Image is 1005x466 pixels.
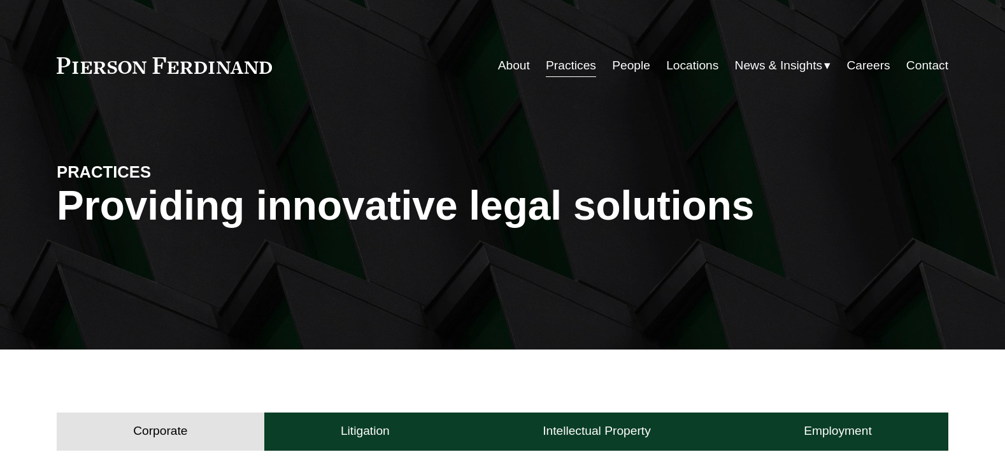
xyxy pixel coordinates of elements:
h4: Intellectual Property [543,423,651,439]
h4: Corporate [133,423,187,439]
h4: PRACTICES [57,162,280,182]
a: Contact [906,53,948,78]
a: People [612,53,650,78]
a: About [498,53,530,78]
a: folder dropdown [735,53,831,78]
h4: Employment [804,423,872,439]
h1: Providing innovative legal solutions [57,183,948,229]
a: Practices [546,53,596,78]
h4: Litigation [341,423,390,439]
span: News & Insights [735,55,823,77]
a: Locations [666,53,718,78]
a: Careers [846,53,890,78]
